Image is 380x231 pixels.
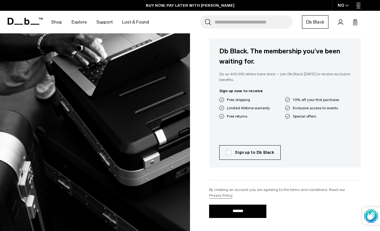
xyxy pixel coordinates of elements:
[219,46,351,66] h4: Db Black. The membership you’ve been waiting for.
[209,187,361,198] div: By creating an account you are agreeing to the terms and conditions. Read our .
[209,193,233,198] a: Privacy Policy
[293,105,338,111] span: Exclusive access to events
[293,113,316,119] span: Special offers
[293,97,339,103] span: 10% off your first purchase
[227,105,270,111] span: Limited lifetime warranty
[227,113,247,119] span: Free returns
[219,88,351,94] p: Sign up now to receive
[72,11,87,33] a: Explore
[219,71,351,83] p: Do as 400,000 others have done – join Db Black [DATE] to receive exclusive benefits.
[226,150,274,155] label: Sign up to Db Black
[227,97,250,103] span: Free shipping
[302,15,328,29] a: Db Black
[51,11,62,33] a: Shop
[122,11,149,33] a: Lost & Found
[96,11,113,33] a: Support
[364,207,378,225] img: Protected by hCaptcha
[46,11,154,33] nav: Main Navigation
[146,3,235,8] a: BUY NOW, PAY LATER WITH [PERSON_NAME]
